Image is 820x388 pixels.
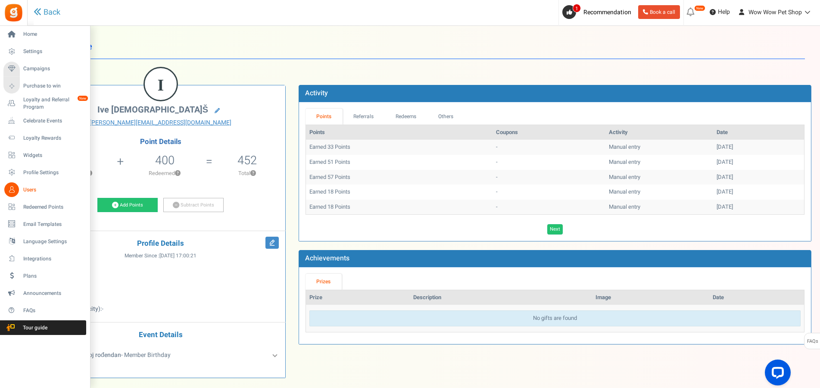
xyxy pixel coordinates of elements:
a: Referrals [343,109,385,125]
th: Coupons [493,125,605,140]
span: Manual entry [609,143,640,151]
a: Redeems [384,109,427,125]
span: Manual entry [609,188,640,196]
a: Celebrate Events [3,113,86,128]
a: Points [306,109,343,125]
a: FAQs [3,303,86,318]
h4: Point Details [36,138,285,146]
th: Date [713,125,804,140]
p: : [43,279,279,288]
a: Purchase to win [3,79,86,94]
span: Widgets [23,152,84,159]
a: Prizes [306,274,342,290]
span: Campaigns [23,65,84,72]
span: Home [23,31,84,38]
span: Manual entry [609,173,640,181]
a: Book a call [638,5,680,19]
span: Help [716,8,730,16]
td: Earned 18 Points [306,185,493,200]
p: Total [213,169,281,177]
span: Settings [23,48,84,55]
span: Integrations [23,255,84,263]
span: Wow Wow Pet Shop [748,8,802,17]
a: 1 Recommendation [562,5,635,19]
h1: User Profile [42,34,805,59]
figcaption: I [145,68,177,102]
span: Member Since : [125,252,196,260]
em: New [694,5,705,11]
b: Achievements [305,253,349,263]
a: Home [3,27,86,42]
th: Date [709,290,804,305]
h5: 400 [155,154,175,167]
td: Earned 51 Points [306,155,493,170]
div: [DATE] [717,158,801,166]
span: Plans [23,272,84,280]
span: Manual entry [609,158,640,166]
a: Language Settings [3,234,86,249]
a: Email Templates [3,217,86,232]
th: Image [592,290,709,305]
span: Ive [DEMOGRAPHIC_DATA]š [97,103,208,116]
td: Earned 33 Points [306,140,493,155]
span: Loyalty Rewards [23,135,84,142]
div: [DATE] [717,203,801,211]
a: Help [706,5,733,19]
button: ? [250,171,256,176]
div: No gifts are found [309,310,801,326]
span: - [102,304,103,313]
em: New [77,95,88,101]
td: - [493,140,605,155]
p: : [43,305,279,313]
td: - [493,155,605,170]
a: Plans [3,269,86,283]
span: Redeemed Points [23,203,84,211]
span: Announcements [23,290,84,297]
span: Users [23,186,84,194]
span: Profile Settings [23,169,84,176]
button: ? [175,171,181,176]
td: Earned 18 Points [306,200,493,215]
img: Gratisfaction [4,3,23,22]
b: Activity [305,88,328,98]
span: 1 [573,4,581,13]
a: Announcements [3,286,86,300]
span: Purchase to win [23,82,84,90]
a: [PERSON_NAME][EMAIL_ADDRESS][DOMAIN_NAME] [43,119,279,127]
a: Redeemed Points [3,200,86,214]
a: Widgets [3,148,86,163]
div: [DATE] [717,188,801,196]
a: Integrations [3,251,86,266]
b: Unesi svoj rođendan [66,350,121,360]
span: FAQs [23,307,84,314]
th: Description [410,290,592,305]
a: Loyalty and Referral Program New [3,96,86,111]
a: Users [3,182,86,197]
th: Points [306,125,493,140]
a: Settings [3,44,86,59]
a: Next [547,224,563,235]
a: Subtract Points [163,198,224,213]
a: Add Points [97,198,158,213]
a: Others [427,109,465,125]
span: Email Templates [23,221,84,228]
th: Prize [306,290,410,305]
th: Activity [605,125,713,140]
span: Tour guide [4,324,64,332]
h4: Event Details [43,331,279,339]
span: Manual entry [609,203,640,211]
td: Earned 57 Points [306,170,493,185]
h5: 452 [237,154,257,167]
span: Loyalty and Referral Program [23,96,86,111]
td: - [493,170,605,185]
span: [DATE] 17:00:21 [159,252,196,260]
span: Celebrate Events [23,117,84,125]
td: - [493,185,605,200]
p: Redeemed [125,169,205,177]
span: FAQs [807,333,818,350]
i: Edit Profile [265,237,279,249]
a: Loyalty Rewards [3,131,86,145]
div: [DATE] [717,143,801,151]
h4: Profile Details [43,240,279,248]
